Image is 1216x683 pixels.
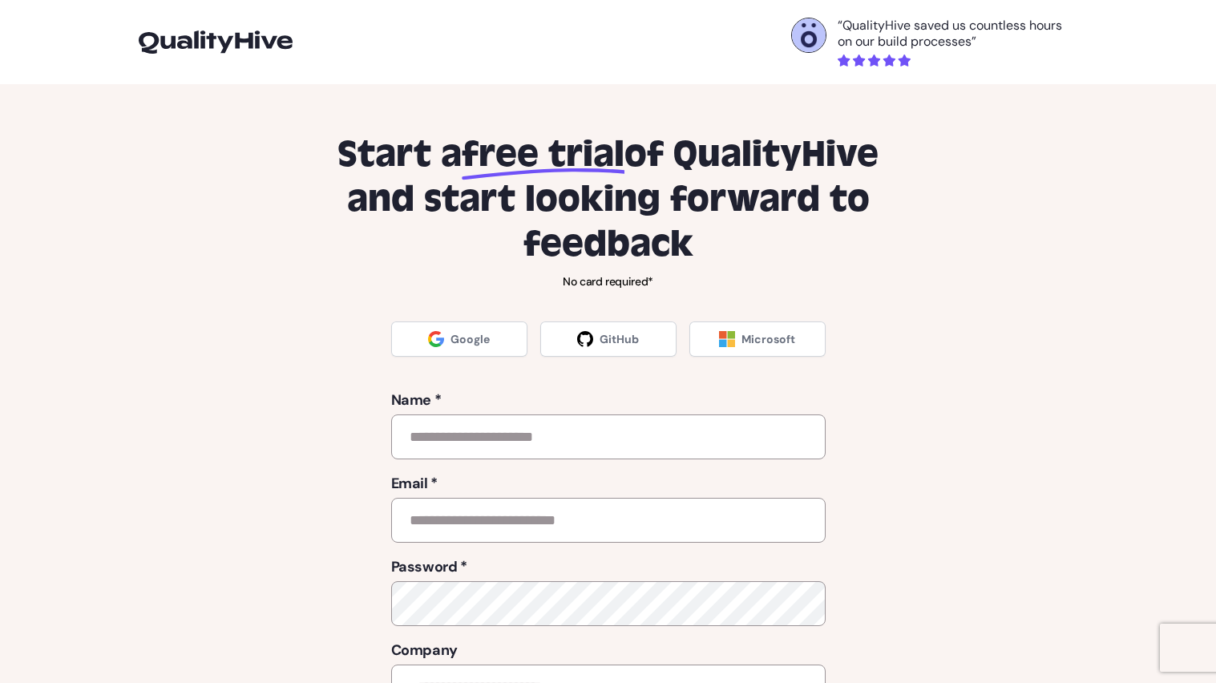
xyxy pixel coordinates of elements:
span: Microsoft [741,331,795,347]
span: of QualityHive and start looking forward to feedback [347,132,879,267]
span: Google [450,331,490,347]
span: Start a [337,132,462,177]
img: Otelli Design [792,18,826,52]
label: Name * [391,389,826,411]
label: Company [391,639,826,661]
p: “QualityHive saved us countless hours on our build processes” [838,18,1078,50]
span: GitHub [600,331,639,347]
a: Google [391,321,527,357]
a: GitHub [540,321,677,357]
label: Email * [391,472,826,495]
span: free trial [462,132,624,177]
p: No card required* [313,273,903,289]
label: Password * [391,556,826,578]
img: logo-icon [139,30,293,53]
a: Microsoft [689,321,826,357]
